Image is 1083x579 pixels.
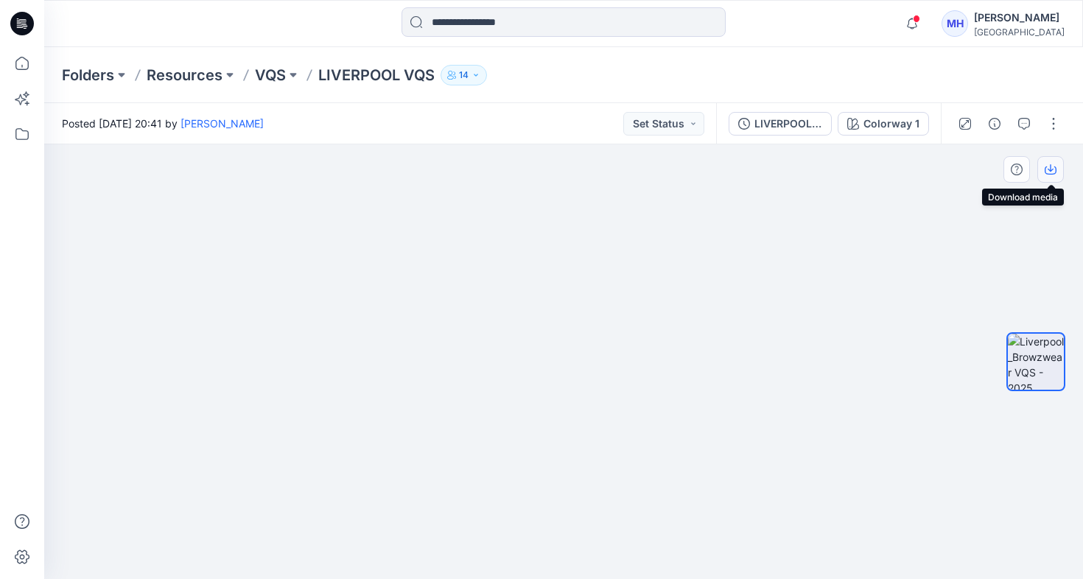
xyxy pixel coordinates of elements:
div: LIVERPOOL VQS [754,116,822,132]
button: Details [983,112,1006,136]
img: eyJhbGciOiJIUzI1NiIsImtpZCI6IjAiLCJzbHQiOiJzZXMiLCJ0eXAiOiJKV1QifQ.eyJkYXRhIjp7InR5cGUiOiJzdG9yYW... [326,108,801,579]
div: [GEOGRAPHIC_DATA] [974,27,1065,38]
div: Colorway 1 [863,116,919,132]
div: [PERSON_NAME] [974,9,1065,27]
a: Resources [147,65,222,85]
div: MH [942,10,968,37]
button: LIVERPOOL VQS [729,112,832,136]
a: VQS [255,65,286,85]
a: Folders [62,65,114,85]
button: 14 [441,65,487,85]
p: 14 [459,67,469,83]
button: Colorway 1 [838,112,929,136]
p: LIVERPOOL VQS [318,65,435,85]
img: Liverpool_Browzwear VQS - 2025 [1008,334,1064,390]
a: [PERSON_NAME] [180,117,264,130]
span: Posted [DATE] 20:41 by [62,116,264,131]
